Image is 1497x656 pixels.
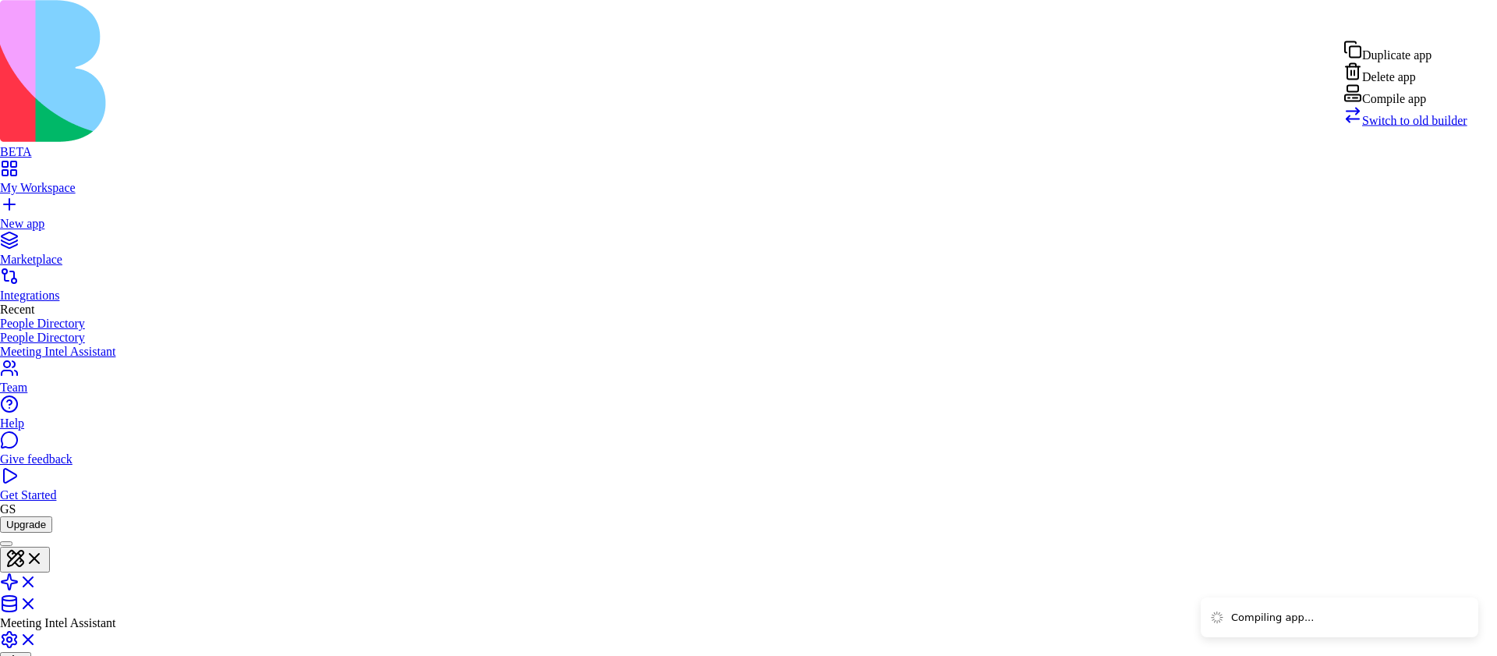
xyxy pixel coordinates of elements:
span: Switch to old builder [1362,114,1467,127]
div: Admin [1343,41,1467,128]
div: Compile app [1343,84,1467,106]
span: Delete app [1362,70,1416,83]
div: Compiling app... [1231,610,1314,626]
span: Duplicate app [1362,48,1432,62]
